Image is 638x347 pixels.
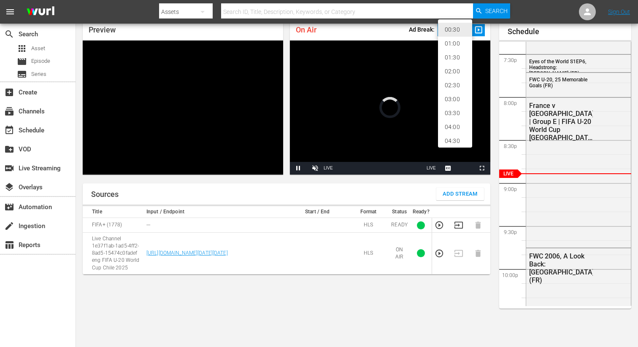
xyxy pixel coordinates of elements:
li: 02:30 [438,78,472,92]
li: 01:30 [438,51,472,65]
li: 01:00 [438,37,472,51]
li: 00:30 [438,23,472,37]
li: 03:30 [438,106,472,120]
li: 02:00 [438,65,472,78]
li: 04:00 [438,120,472,134]
li: 04:30 [438,134,472,148]
li: 03:00 [438,92,472,106]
